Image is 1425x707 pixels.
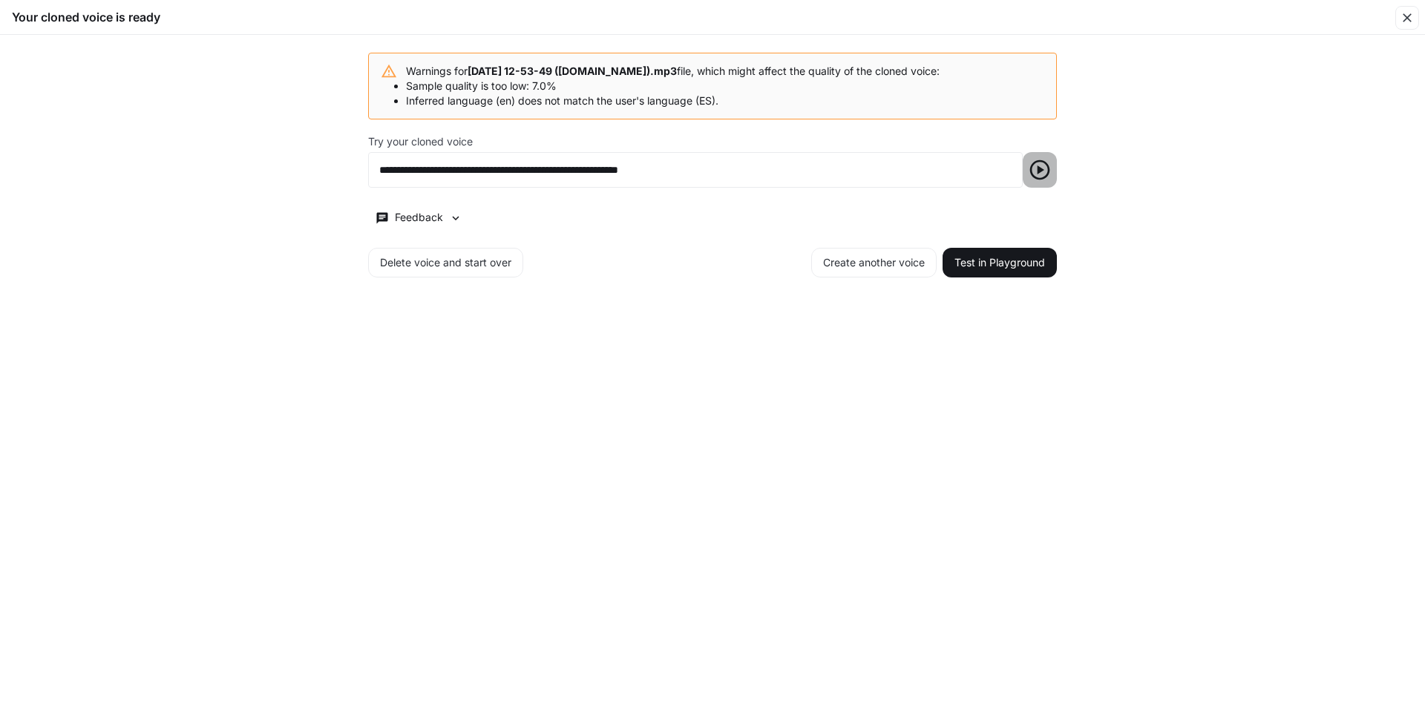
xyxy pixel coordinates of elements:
h5: Your cloned voice is ready [12,9,160,25]
b: [DATE] 12-53-49 ([DOMAIN_NAME]).mp3 [468,65,677,77]
button: Feedback [368,205,469,230]
button: Test in Playground [943,248,1057,277]
li: Sample quality is too low: 7.0% [406,79,940,93]
div: Warnings for file, which might affect the quality of the cloned voice: [406,58,940,114]
li: Inferred language (en) does not match the user's language (ES). [406,93,940,108]
button: Delete voice and start over [368,248,523,277]
p: Try your cloned voice [368,137,473,147]
button: Create another voice [811,248,937,277]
